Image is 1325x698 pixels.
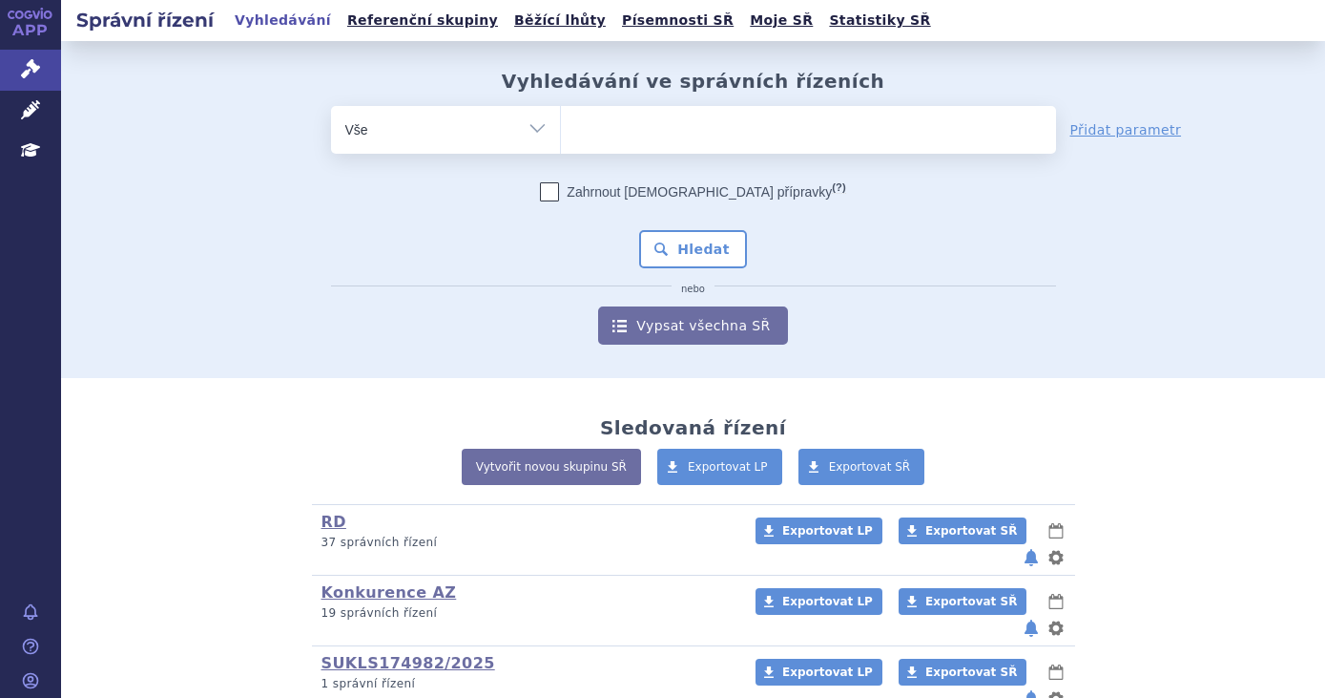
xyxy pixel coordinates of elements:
[1046,590,1066,613] button: lhůty
[598,307,787,345] a: Vypsat všechna SŘ
[342,8,504,33] a: Referenční skupiny
[229,8,337,33] a: Vyhledávání
[672,284,714,295] i: nebo
[899,588,1026,615] a: Exportovat SŘ
[829,460,911,474] span: Exportovat SŘ
[321,535,731,551] p: 37 správních řízení
[508,8,611,33] a: Běžící lhůty
[657,449,782,485] a: Exportovat LP
[925,595,1017,608] span: Exportovat SŘ
[321,676,731,692] p: 1 správní řízení
[600,416,786,439] h2: Sledovaná řízení
[832,181,845,194] abbr: (?)
[925,666,1017,679] span: Exportovat SŘ
[462,449,641,485] a: Vytvořit novou skupinu SŘ
[782,666,873,679] span: Exportovat LP
[782,524,873,538] span: Exportovat LP
[321,513,346,531] a: RD
[798,449,925,485] a: Exportovat SŘ
[756,518,882,544] a: Exportovat LP
[688,460,768,474] span: Exportovat LP
[1046,546,1066,569] button: nastavení
[1022,617,1041,640] button: notifikace
[321,583,457,602] a: Konkurence AZ
[756,588,882,615] a: Exportovat LP
[756,659,882,686] a: Exportovat LP
[321,605,731,622] p: 19 správních řízení
[899,659,1026,686] a: Exportovat SŘ
[1022,546,1041,569] button: notifikace
[1046,661,1066,684] button: lhůty
[540,182,845,201] label: Zahrnout [DEMOGRAPHIC_DATA] přípravky
[1046,519,1066,542] button: lhůty
[1070,120,1182,139] a: Přidat parametr
[925,524,1017,538] span: Exportovat SŘ
[61,7,229,33] h2: Správní řízení
[321,654,495,672] a: SUKLS174982/2025
[899,518,1026,544] a: Exportovat SŘ
[782,595,873,608] span: Exportovat LP
[639,230,747,268] button: Hledat
[823,8,936,33] a: Statistiky SŘ
[744,8,818,33] a: Moje SŘ
[1046,617,1066,640] button: nastavení
[502,70,885,93] h2: Vyhledávání ve správních řízeních
[616,8,739,33] a: Písemnosti SŘ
